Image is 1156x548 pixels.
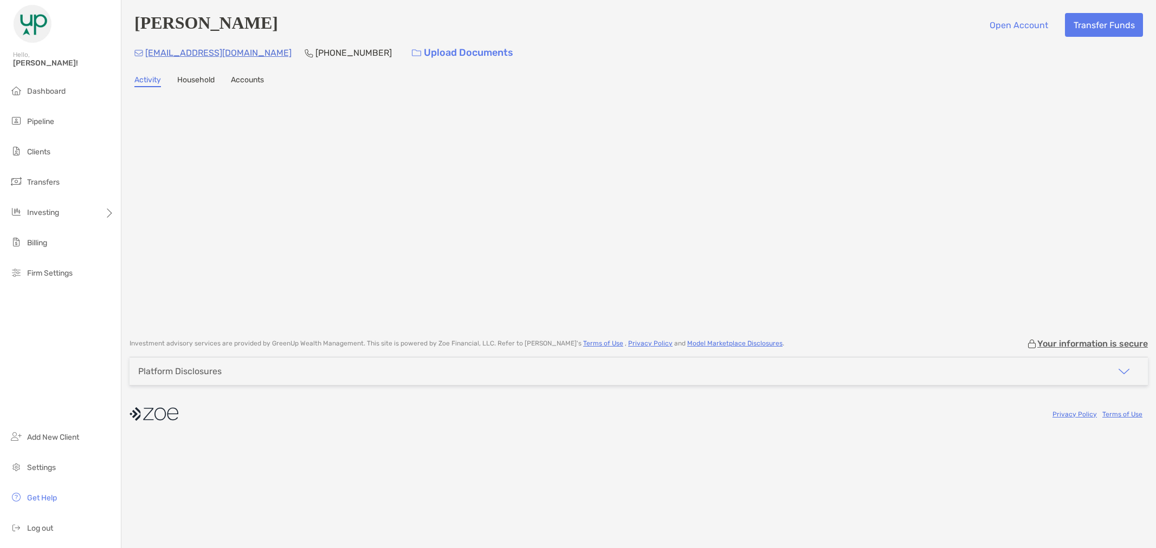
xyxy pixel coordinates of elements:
[412,49,421,57] img: button icon
[687,340,783,347] a: Model Marketplace Disclosures
[10,430,23,443] img: add_new_client icon
[27,117,54,126] span: Pipeline
[27,269,73,278] span: Firm Settings
[27,147,50,156] span: Clients
[10,145,23,158] img: clients icon
[231,75,264,87] a: Accounts
[10,491,23,504] img: get-help icon
[10,84,23,97] img: dashboard icon
[27,493,57,503] span: Get Help
[10,236,23,249] img: billing icon
[10,266,23,279] img: firm-settings icon
[10,175,23,188] img: transfers icon
[145,46,292,60] p: [EMAIL_ADDRESS][DOMAIN_NAME]
[138,366,222,376] div: Platform Disclosures
[134,75,161,87] a: Activity
[10,114,23,127] img: pipeline icon
[1037,338,1148,349] p: Your information is secure
[27,238,47,247] span: Billing
[305,49,313,57] img: Phone Icon
[1052,410,1097,418] a: Privacy Policy
[10,521,23,534] img: logout icon
[134,13,278,37] h4: [PERSON_NAME]
[27,463,56,472] span: Settings
[1102,410,1142,418] a: Terms of Use
[27,208,59,217] span: Investing
[13,4,52,43] img: Zoe Logo
[13,58,114,68] span: [PERSON_NAME]!
[405,41,520,64] a: Upload Documents
[134,50,143,56] img: Email Icon
[130,340,784,348] p: Investment advisory services are provided by GreenUp Wealth Management . This site is powered by ...
[177,75,215,87] a: Household
[130,402,178,426] img: company logo
[10,460,23,473] img: settings icon
[10,205,23,218] img: investing icon
[315,46,392,60] p: [PHONE_NUMBER]
[27,87,66,96] span: Dashboard
[981,13,1056,37] button: Open Account
[628,340,673,347] a: Privacy Policy
[27,524,53,533] span: Log out
[27,433,79,442] span: Add New Client
[1118,365,1131,378] img: icon arrow
[1065,13,1143,37] button: Transfer Funds
[583,340,623,347] a: Terms of Use
[27,178,60,187] span: Transfers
